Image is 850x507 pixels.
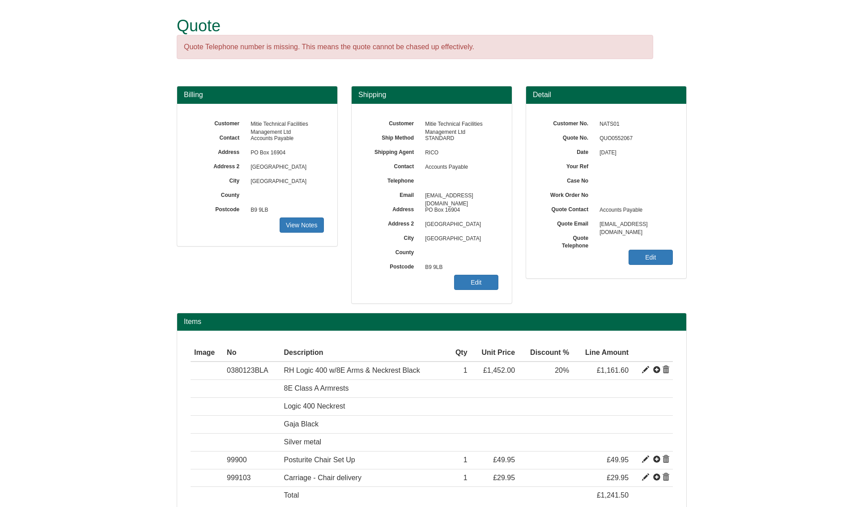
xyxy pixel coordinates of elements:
span: Mitie Technical Facilities Management Ltd [421,117,498,132]
label: Address 2 [191,160,246,170]
span: [GEOGRAPHIC_DATA] [421,232,498,246]
label: Email [365,189,421,199]
label: Customer [191,117,246,128]
h1: Quote [177,17,653,35]
th: No [223,344,280,362]
span: RICO [421,146,498,160]
span: [EMAIL_ADDRESS][DOMAIN_NAME] [595,217,673,232]
span: 20% [555,366,569,374]
span: Logic 400 Neckrest [284,402,345,410]
span: Posturite Chair Set Up [284,456,355,464]
label: Customer [365,117,421,128]
label: Quote Telephone [540,232,595,250]
th: Discount % [518,344,573,362]
span: Silver metal [284,438,322,446]
span: £49.95 [493,456,515,464]
span: Gaja Black [284,420,319,428]
td: 0380123BLA [223,362,280,379]
label: Contact [191,132,246,142]
label: Ship Method [365,132,421,142]
span: £1,161.60 [597,366,629,374]
th: Unit Price [471,344,519,362]
span: NATS01 [595,117,673,132]
th: Line Amount [573,344,632,362]
h3: Shipping [358,91,505,99]
label: Case No [540,175,595,185]
span: £1,241.50 [597,491,629,499]
span: 1 [463,456,467,464]
label: Quote No. [540,132,595,142]
a: Edit [629,250,673,265]
label: Postcode [365,260,421,271]
span: [GEOGRAPHIC_DATA] [421,217,498,232]
label: Work Order No [540,189,595,199]
label: Quote Contact [540,203,595,213]
h2: Items [184,318,680,326]
th: Qty [448,344,471,362]
span: B9 9LB [421,260,498,275]
span: [DATE] [595,146,673,160]
label: Address [365,203,421,213]
label: Contact [365,160,421,170]
h3: Detail [533,91,680,99]
span: Accounts Payable [246,132,324,146]
span: £1,452.00 [483,366,515,374]
span: £29.95 [493,474,515,481]
th: Description [280,344,449,362]
span: 1 [463,474,467,481]
td: Total [280,487,449,504]
label: Shipping Agent [365,146,421,156]
td: 999103 [223,469,280,487]
span: £29.95 [607,474,629,481]
label: Address [191,146,246,156]
span: STANDARD [421,132,498,146]
span: PO Box 16904 [421,203,498,217]
label: Postcode [191,203,246,213]
td: 99900 [223,451,280,469]
span: 8E Class A Armrests [284,384,349,392]
a: View Notes [280,217,324,233]
label: City [365,232,421,242]
span: [GEOGRAPHIC_DATA] [246,175,324,189]
span: [GEOGRAPHIC_DATA] [246,160,324,175]
label: Quote Email [540,217,595,228]
span: QUO0552067 [595,132,673,146]
label: County [191,189,246,199]
span: Accounts Payable [421,160,498,175]
label: Telephone [365,175,421,185]
label: Your Ref [540,160,595,170]
span: 1 [463,366,467,374]
label: Date [540,146,595,156]
label: City [191,175,246,185]
span: RH Logic 400 w/8E Arms & Neckrest Black [284,366,420,374]
label: Customer No. [540,117,595,128]
th: Image [191,344,223,362]
span: Accounts Payable [595,203,673,217]
span: [EMAIL_ADDRESS][DOMAIN_NAME] [421,189,498,203]
span: PO Box 16904 [246,146,324,160]
h3: Billing [184,91,331,99]
a: Edit [454,275,498,290]
span: Mitie Technical Facilities Management Ltd [246,117,324,132]
span: B9 9LB [246,203,324,217]
label: County [365,246,421,256]
span: Carriage - Chair delivery [284,474,361,481]
label: Address 2 [365,217,421,228]
span: £49.95 [607,456,629,464]
div: Quote Telephone number is missing. This means the quote cannot be chased up effectively. [177,35,653,60]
